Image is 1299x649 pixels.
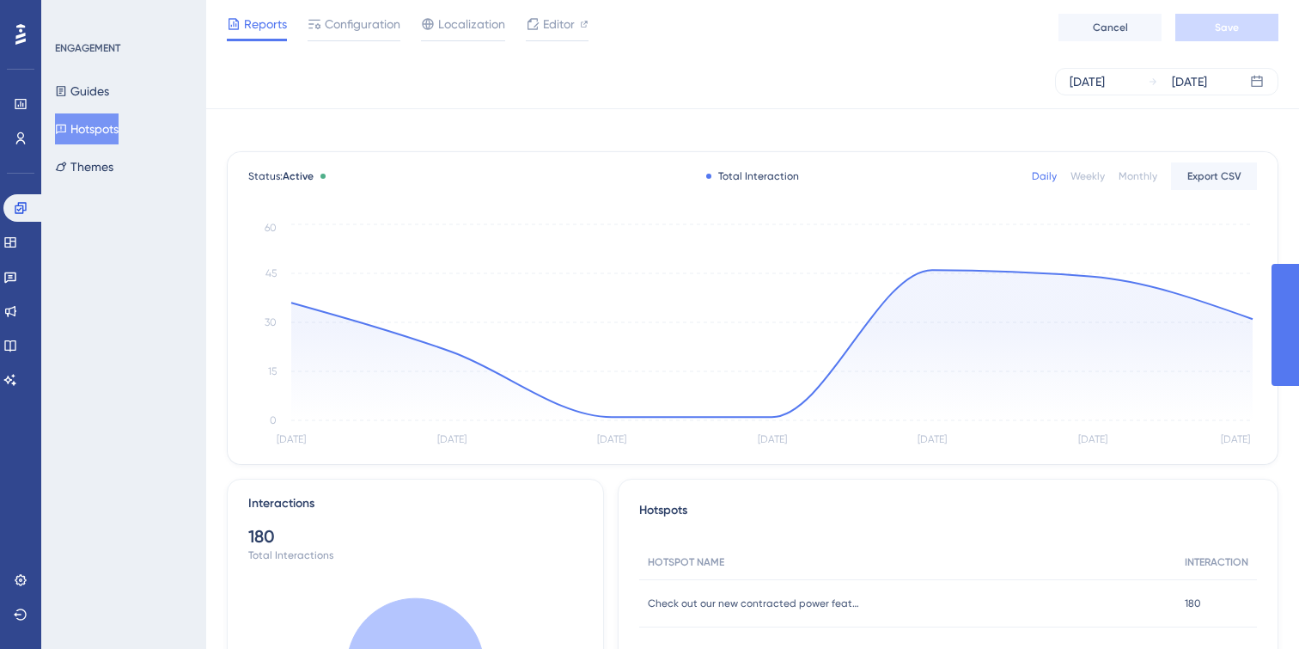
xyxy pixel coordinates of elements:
[1078,433,1107,445] tspan: [DATE]
[1119,169,1157,183] div: Monthly
[1171,162,1257,190] button: Export CSV
[758,433,787,445] tspan: [DATE]
[1185,555,1248,569] span: INTERACTION
[265,222,277,234] tspan: 60
[270,414,277,426] tspan: 0
[597,433,626,445] tspan: [DATE]
[639,500,687,531] span: Hotspots
[1070,169,1105,183] div: Weekly
[55,76,109,107] button: Guides
[277,433,306,445] tspan: [DATE]
[1093,21,1128,34] span: Cancel
[918,433,947,445] tspan: [DATE]
[543,14,575,34] span: Editor
[268,365,277,377] tspan: 15
[438,14,505,34] span: Localization
[1215,21,1239,34] span: Save
[1172,71,1207,92] div: [DATE]
[1187,169,1241,183] span: Export CSV
[1227,581,1278,633] iframe: UserGuiding AI Assistant Launcher
[1221,433,1250,445] tspan: [DATE]
[55,151,113,182] button: Themes
[437,433,467,445] tspan: [DATE]
[706,169,799,183] div: Total Interaction
[248,493,314,514] div: Interactions
[248,169,314,183] span: Status:
[248,524,582,548] div: 180
[244,14,287,34] span: Reports
[1175,14,1278,41] button: Save
[648,597,863,610] span: Check out our new contracted power feature! 🎉This makes it easier to manage and stay within your ...
[265,316,277,328] tspan: 30
[265,267,277,279] tspan: 45
[55,113,119,144] button: Hotspots
[283,170,314,182] span: Active
[1058,14,1162,41] button: Cancel
[1185,597,1201,610] span: 180
[55,41,120,55] div: ENGAGEMENT
[1032,169,1057,183] div: Daily
[325,14,400,34] span: Configuration
[648,555,724,569] span: HOTSPOT NAME
[1070,71,1105,92] div: [DATE]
